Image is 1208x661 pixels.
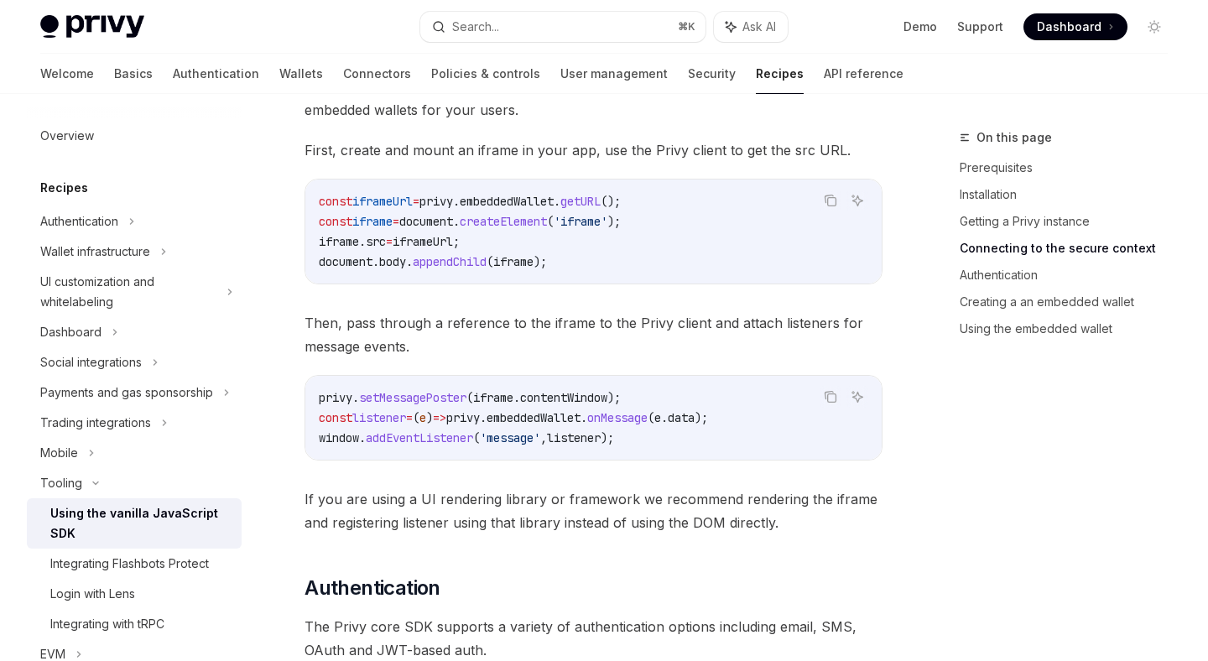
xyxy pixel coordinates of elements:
[352,214,393,229] span: iframe
[305,487,883,534] span: If you are using a UI rendering library or framework we recommend rendering the iframe and regist...
[756,54,804,94] a: Recipes
[960,235,1181,262] a: Connecting to the secure context
[406,254,413,269] span: .
[359,430,366,445] span: .
[480,410,487,425] span: .
[960,181,1181,208] a: Installation
[40,242,150,262] div: Wallet infrastructure
[820,190,841,211] button: Copy the contents from the code block
[319,254,372,269] span: document
[820,386,841,408] button: Copy the contents from the code block
[366,430,473,445] span: addEventListener
[554,214,607,229] span: 'iframe'
[40,211,118,232] div: Authentication
[540,430,547,445] span: ,
[114,54,153,94] a: Basics
[466,390,473,405] span: (
[433,410,446,425] span: =>
[419,194,453,209] span: privy
[27,549,242,579] a: Integrating Flashbots Protect
[40,126,94,146] div: Overview
[742,18,776,35] span: Ask AI
[473,390,513,405] span: iframe
[473,430,480,445] span: (
[279,54,323,94] a: Wallets
[343,54,411,94] a: Connectors
[372,254,379,269] span: .
[1037,18,1101,35] span: Dashboard
[359,390,466,405] span: setMessagePoster
[40,322,102,342] div: Dashboard
[460,214,547,229] span: createElement
[960,262,1181,289] a: Authentication
[40,443,78,463] div: Mobile
[453,194,460,209] span: .
[359,234,366,249] span: .
[601,430,614,445] span: );
[581,410,587,425] span: .
[40,352,142,372] div: Social integrations
[319,410,352,425] span: const
[960,208,1181,235] a: Getting a Privy instance
[40,272,216,312] div: UI customization and whitelabeling
[903,18,937,35] a: Demo
[960,289,1181,315] a: Creating a an embedded wallet
[413,194,419,209] span: =
[406,410,413,425] span: =
[824,54,903,94] a: API reference
[695,410,708,425] span: );
[554,194,560,209] span: .
[446,410,480,425] span: privy
[305,75,883,122] span: Configure the Privy SDK with the Privy iframe to be able to provision non-custodial embedded wall...
[560,194,601,209] span: getURL
[960,315,1181,342] a: Using the embedded wallet
[386,234,393,249] span: =
[453,234,460,249] span: ;
[654,410,661,425] span: e
[352,390,359,405] span: .
[305,311,883,358] span: Then, pass through a reference to the iframe to the Privy client and attach listeners for message...
[366,234,386,249] span: src
[305,575,440,601] span: Authentication
[50,614,164,634] div: Integrating with tRPC
[27,579,242,609] a: Login with Lens
[1141,13,1168,40] button: Toggle dark mode
[688,54,736,94] a: Security
[420,12,705,42] button: Search...⌘K
[678,20,695,34] span: ⌘ K
[27,498,242,549] a: Using the vanilla JavaScript SDK
[601,194,621,209] span: ();
[40,15,144,39] img: light logo
[460,194,554,209] span: embeddedWallet
[419,410,426,425] span: e
[648,410,654,425] span: (
[587,410,648,425] span: onMessage
[319,214,352,229] span: const
[27,121,242,151] a: Overview
[846,190,868,211] button: Ask AI
[957,18,1003,35] a: Support
[426,410,433,425] span: )
[668,410,695,425] span: data
[50,503,232,544] div: Using the vanilla JavaScript SDK
[1023,13,1127,40] a: Dashboard
[714,12,788,42] button: Ask AI
[40,383,213,403] div: Payments and gas sponsorship
[27,609,242,639] a: Integrating with tRPC
[393,214,399,229] span: =
[487,410,581,425] span: embeddedWallet
[50,584,135,604] div: Login with Lens
[319,390,352,405] span: privy
[319,234,359,249] span: iframe
[960,154,1181,181] a: Prerequisites
[352,194,413,209] span: iframeUrl
[560,54,668,94] a: User management
[40,178,88,198] h5: Recipes
[379,254,406,269] span: body
[40,473,82,493] div: Tooling
[607,390,621,405] span: );
[480,430,540,445] span: 'message'
[487,254,493,269] span: (
[547,430,601,445] span: listener
[352,410,406,425] span: listener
